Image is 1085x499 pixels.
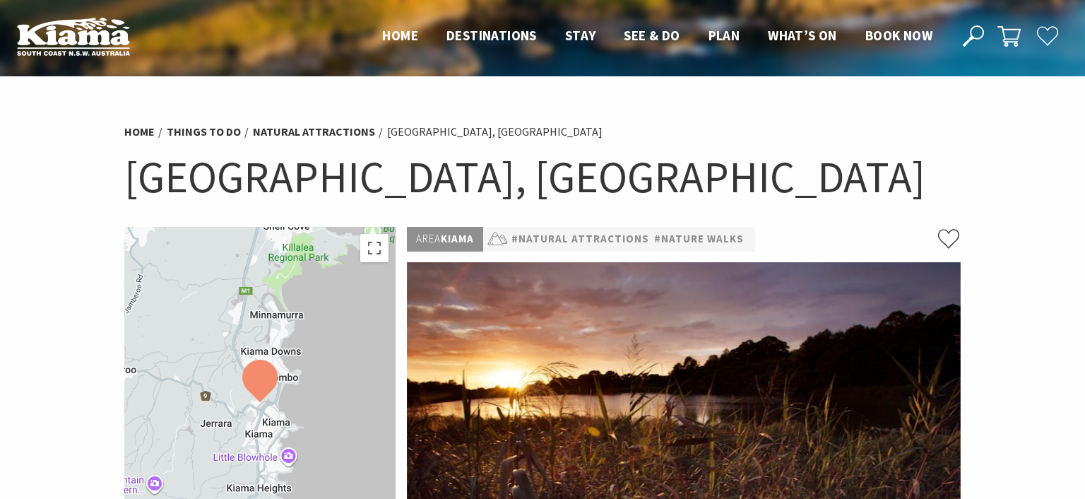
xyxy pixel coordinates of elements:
[368,25,947,48] nav: Main Menu
[382,27,418,44] span: Home
[768,27,837,44] span: What’s On
[124,148,961,206] h1: [GEOGRAPHIC_DATA], [GEOGRAPHIC_DATA]
[387,123,603,141] li: [GEOGRAPHIC_DATA], [GEOGRAPHIC_DATA]
[124,124,155,139] a: Home
[17,17,130,56] img: Kiama Logo
[865,27,932,44] span: Book now
[407,227,483,252] p: Kiama
[565,27,596,44] span: Stay
[708,27,740,44] span: Plan
[654,230,744,248] a: #Nature Walks
[360,234,389,262] button: Toggle fullscreen view
[416,232,441,245] span: Area
[253,124,375,139] a: Natural Attractions
[446,27,537,44] span: Destinations
[167,124,241,139] a: Things To Do
[624,27,680,44] span: See & Do
[511,230,649,248] a: #Natural Attractions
